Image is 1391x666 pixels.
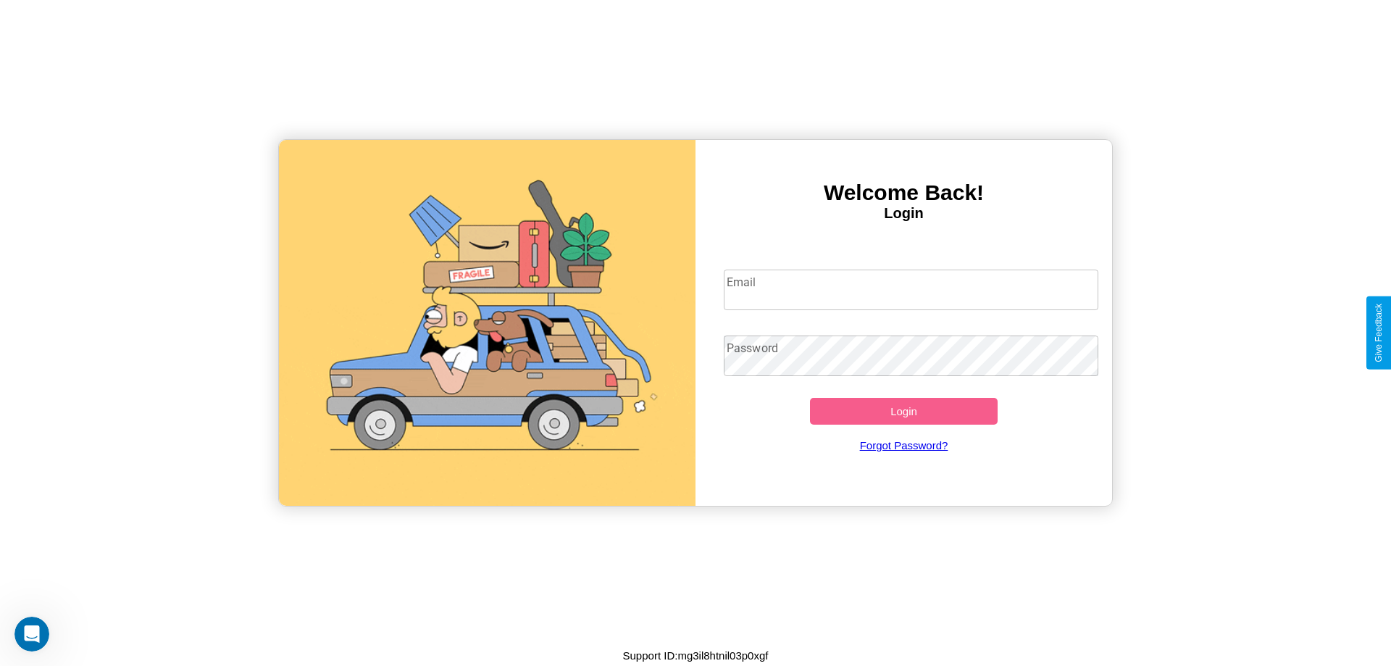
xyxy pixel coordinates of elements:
[623,646,769,665] p: Support ID: mg3il8htnil03p0xgf
[810,398,998,425] button: Login
[717,425,1092,466] a: Forgot Password?
[1374,304,1384,362] div: Give Feedback
[695,205,1112,222] h4: Login
[279,140,695,506] img: gif
[695,180,1112,205] h3: Welcome Back!
[14,617,49,652] iframe: Intercom live chat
